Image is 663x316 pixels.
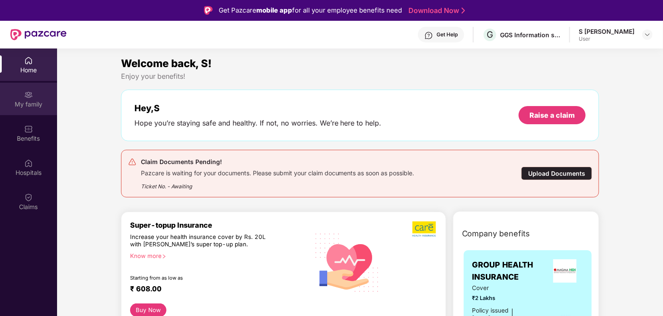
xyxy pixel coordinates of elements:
div: Raise a claim [529,110,575,120]
div: Hey, S [134,103,382,113]
img: svg+xml;base64,PHN2ZyBpZD0iSG9zcGl0YWxzIiB4bWxucz0iaHR0cDovL3d3dy53My5vcmcvMjAwMC9zdmciIHdpZHRoPS... [24,159,33,168]
img: svg+xml;base64,PHN2ZyBpZD0iRHJvcGRvd24tMzJ4MzIiIHhtbG5zPSJodHRwOi8vd3d3LnczLm9yZy8yMDAwL3N2ZyIgd2... [644,31,651,38]
img: Logo [204,6,213,15]
div: Policy issued [472,306,509,315]
span: Cover [472,284,532,293]
span: G [487,29,493,40]
div: Super-topup Insurance [130,221,309,229]
div: Know more [130,252,304,258]
div: Increase your health insurance cover by Rs. 20L with [PERSON_NAME]’s super top-up plan. [130,233,272,249]
img: insurerLogo [553,259,577,283]
div: Ticket No. - Awaiting [141,177,414,190]
div: User [579,35,634,42]
img: svg+xml;base64,PHN2ZyB4bWxucz0iaHR0cDovL3d3dy53My5vcmcvMjAwMC9zdmciIHdpZHRoPSIyNCIgaGVpZ2h0PSIyNC... [128,158,137,166]
a: Download Now [408,6,462,15]
div: Upload Documents [521,167,592,180]
img: Stroke [462,6,465,15]
img: svg+xml;base64,PHN2ZyBpZD0iQmVuZWZpdHMiIHhtbG5zPSJodHRwOi8vd3d3LnczLm9yZy8yMDAwL3N2ZyIgd2lkdGg9Ij... [24,125,33,133]
img: svg+xml;base64,PHN2ZyBpZD0iSG9tZSIgeG1sbnM9Imh0dHA6Ly93d3cudzMub3JnLzIwMDAvc3ZnIiB3aWR0aD0iMjAiIG... [24,56,33,65]
div: Get Help [437,31,458,38]
div: S [PERSON_NAME] [579,27,634,35]
div: ₹ 608.00 [130,284,300,295]
div: GGS Information services private limited [500,31,561,39]
img: b5dec4f62d2307b9de63beb79f102df3.png [412,221,437,237]
div: Get Pazcare for all your employee benefits need [219,5,402,16]
div: Starting from as low as [130,275,272,281]
div: Pazcare is waiting for your documents. Please submit your claim documents as soon as possible. [141,167,414,177]
span: ₹2 Lakhs [472,294,532,303]
div: Hope you’re staying safe and healthy. If not, no worries. We’re here to help. [134,119,382,128]
span: Company benefits [462,228,530,240]
div: Enjoy your benefits! [121,72,599,81]
img: svg+xml;base64,PHN2ZyB3aWR0aD0iMjAiIGhlaWdodD0iMjAiIHZpZXdCb3g9IjAgMCAyMCAyMCIgZmlsbD0ibm9uZSIgeG... [24,90,33,99]
span: GROUP HEALTH INSURANCE [472,259,547,284]
img: svg+xml;base64,PHN2ZyBpZD0iSGVscC0zMngzMiIgeG1sbnM9Imh0dHA6Ly93d3cudzMub3JnLzIwMDAvc3ZnIiB3aWR0aD... [424,31,433,40]
span: Welcome back, S! [121,57,212,70]
span: right [162,254,166,259]
div: Claim Documents Pending! [141,157,414,167]
img: svg+xml;base64,PHN2ZyB4bWxucz0iaHR0cDovL3d3dy53My5vcmcvMjAwMC9zdmciIHhtbG5zOnhsaW5rPSJodHRwOi8vd3... [309,223,386,301]
img: svg+xml;base64,PHN2ZyBpZD0iQ2xhaW0iIHhtbG5zPSJodHRwOi8vd3d3LnczLm9yZy8yMDAwL3N2ZyIgd2lkdGg9IjIwIi... [24,193,33,202]
strong: mobile app [256,6,292,14]
img: New Pazcare Logo [10,29,67,40]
